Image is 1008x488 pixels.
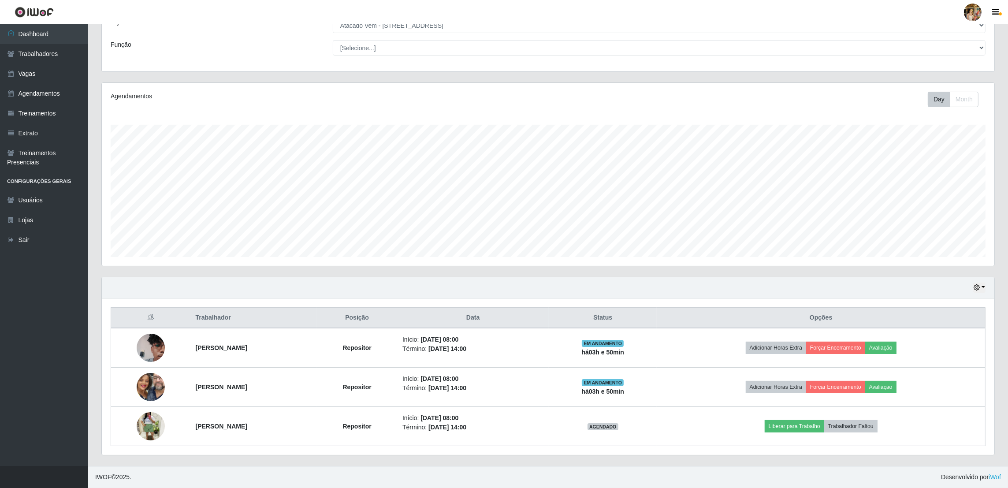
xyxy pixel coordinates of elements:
div: Agendamentos [111,92,468,101]
th: Status [549,308,657,328]
li: Término: [402,384,543,393]
button: Month [950,92,978,107]
span: EM ANDAMENTO [582,340,624,347]
strong: [PERSON_NAME] [196,384,247,391]
span: EM ANDAMENTO [582,379,624,386]
label: Função [111,40,131,49]
button: Day [928,92,950,107]
li: Início: [402,413,543,423]
th: Posição [317,308,397,328]
button: Forçar Encerramento [806,381,865,393]
button: Trabalhador Faltou [824,420,878,432]
strong: [PERSON_NAME] [196,344,247,351]
span: Desenvolvido por [941,473,1001,482]
time: [DATE] 14:00 [428,424,466,431]
time: [DATE] 08:00 [420,336,458,343]
span: IWOF [95,473,112,481]
span: AGENDADO [588,423,618,430]
th: Trabalhador [190,308,317,328]
time: [DATE] 08:00 [420,375,458,382]
strong: há 03 h e 50 min [582,349,625,356]
strong: Repositor [342,423,371,430]
img: 1748716470953.jpeg [137,356,165,418]
img: CoreUI Logo [15,7,54,18]
img: 1746651422933.jpeg [137,329,165,367]
li: Início: [402,374,543,384]
time: [DATE] 08:00 [420,414,458,421]
a: iWof [989,473,1001,481]
button: Adicionar Horas Extra [746,381,806,393]
button: Forçar Encerramento [806,342,865,354]
strong: Repositor [342,384,371,391]
li: Término: [402,423,543,432]
button: Avaliação [865,381,896,393]
strong: [PERSON_NAME] [196,423,247,430]
img: 1751327121354.jpeg [137,407,165,445]
button: Avaliação [865,342,896,354]
time: [DATE] 14:00 [428,384,466,391]
div: First group [928,92,978,107]
li: Término: [402,344,543,354]
strong: há 03 h e 50 min [582,388,625,395]
li: Início: [402,335,543,344]
time: [DATE] 14:00 [428,345,466,352]
span: © 2025 . [95,473,131,482]
div: Toolbar with button groups [928,92,986,107]
th: Opções [657,308,985,328]
th: Data [397,308,549,328]
button: Liberar para Trabalho [765,420,824,432]
strong: Repositor [342,344,371,351]
button: Adicionar Horas Extra [746,342,806,354]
